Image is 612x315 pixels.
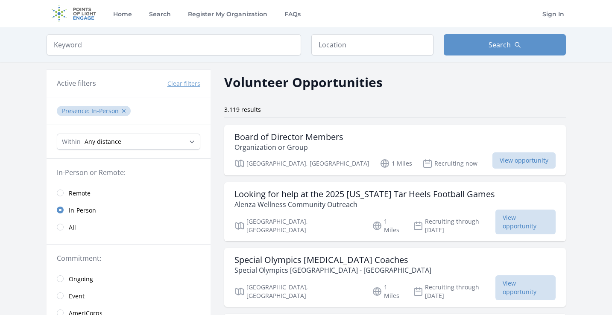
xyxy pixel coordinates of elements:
[234,283,362,300] p: [GEOGRAPHIC_DATA], [GEOGRAPHIC_DATA]
[47,201,211,219] a: In-Person
[311,34,433,55] input: Location
[57,78,96,88] h3: Active filters
[57,253,200,263] legend: Commitment:
[234,189,495,199] h3: Looking for help at the 2025 [US_STATE] Tar Heels Football Games
[57,134,200,150] select: Search Radius
[224,125,566,175] a: Board of Director Members Organization or Group [GEOGRAPHIC_DATA], [GEOGRAPHIC_DATA] 1 Miles Recr...
[47,219,211,236] a: All
[372,283,403,300] p: 1 Miles
[234,255,431,265] h3: Special Olympics [MEDICAL_DATA] Coaches
[47,287,211,304] a: Event
[495,275,556,300] span: View opportunity
[47,270,211,287] a: Ongoing
[224,248,566,307] a: Special Olympics [MEDICAL_DATA] Coaches Special Olympics [GEOGRAPHIC_DATA] - [GEOGRAPHIC_DATA] [G...
[234,158,369,169] p: [GEOGRAPHIC_DATA], [GEOGRAPHIC_DATA]
[495,210,556,234] span: View opportunity
[413,283,495,300] p: Recruiting through [DATE]
[224,73,383,92] h2: Volunteer Opportunities
[47,184,211,201] a: Remote
[69,189,91,198] span: Remote
[69,292,85,300] span: Event
[167,79,200,88] button: Clear filters
[69,206,96,215] span: In-Person
[234,217,362,234] p: [GEOGRAPHIC_DATA], [GEOGRAPHIC_DATA]
[372,217,403,234] p: 1 Miles
[69,275,93,283] span: Ongoing
[234,265,431,275] p: Special Olympics [GEOGRAPHIC_DATA] - [GEOGRAPHIC_DATA]
[91,107,119,115] span: In-Person
[422,158,477,169] p: Recruiting now
[380,158,412,169] p: 1 Miles
[492,152,556,169] span: View opportunity
[489,40,511,50] span: Search
[224,105,261,114] span: 3,119 results
[413,217,495,234] p: Recruiting through [DATE]
[224,182,566,241] a: Looking for help at the 2025 [US_STATE] Tar Heels Football Games Alenza Wellness Community Outrea...
[444,34,566,55] button: Search
[234,142,343,152] p: Organization or Group
[47,34,301,55] input: Keyword
[69,223,76,232] span: All
[62,107,91,115] span: Presence :
[57,167,200,178] legend: In-Person or Remote:
[234,132,343,142] h3: Board of Director Members
[234,199,495,210] p: Alenza Wellness Community Outreach
[121,107,126,115] button: ✕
